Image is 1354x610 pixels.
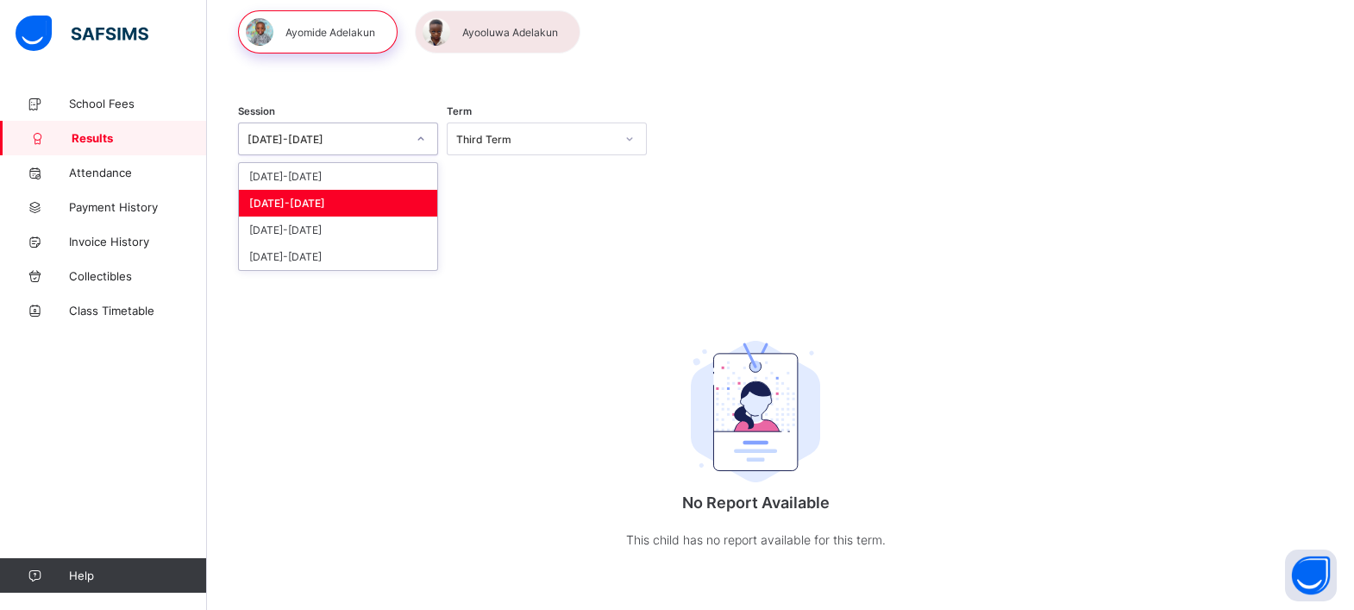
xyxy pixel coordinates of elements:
div: [DATE]-[DATE] [248,133,406,146]
span: Collectibles [69,269,207,283]
span: Payment History [69,200,207,214]
div: [DATE]-[DATE] [239,217,437,243]
span: Attendance [69,166,207,179]
div: Third Term [456,133,615,146]
span: Term [447,105,472,117]
span: Session [238,105,275,117]
img: safsims [16,16,148,52]
div: No Report Available [583,293,928,585]
span: Class Timetable [69,304,207,318]
div: [DATE]-[DATE] [239,243,437,270]
p: No Report Available [583,494,928,512]
span: Help [69,569,206,582]
span: Invoice History [69,235,207,248]
div: [DATE]-[DATE] [239,190,437,217]
div: [DATE]-[DATE] [239,163,437,190]
span: School Fees [69,97,207,110]
img: student.207b5acb3037b72b59086e8b1a17b1d0.svg [691,341,820,482]
span: Results [72,131,207,145]
p: This child has no report available for this term. [583,529,928,550]
button: Open asap [1285,550,1337,601]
